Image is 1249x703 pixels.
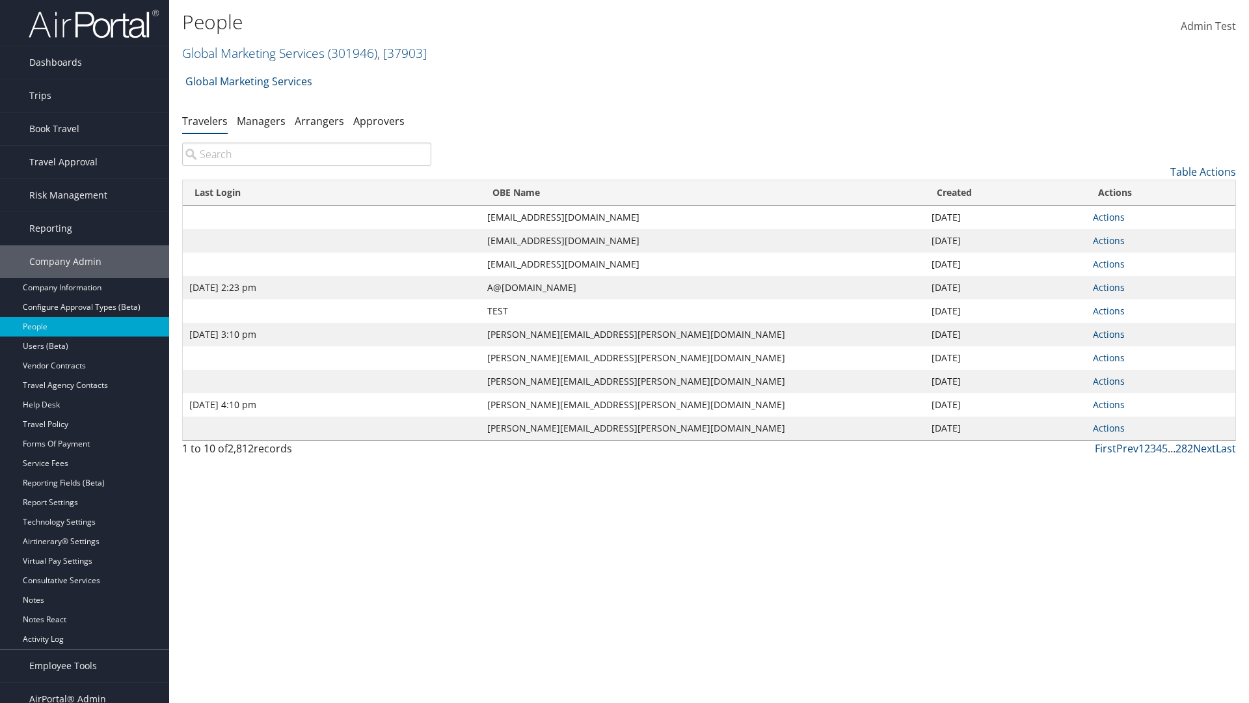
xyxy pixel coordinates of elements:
[183,180,481,206] th: Last Login: activate to sort column ascending
[481,299,926,323] td: TEST
[481,206,926,229] td: [EMAIL_ADDRESS][DOMAIN_NAME]
[481,253,926,276] td: [EMAIL_ADDRESS][DOMAIN_NAME]
[1095,441,1116,456] a: First
[29,113,79,145] span: Book Travel
[1093,375,1125,387] a: Actions
[1156,441,1162,456] a: 4
[228,441,254,456] span: 2,812
[1138,441,1144,456] a: 1
[925,346,1086,370] td: [DATE]
[925,370,1086,393] td: [DATE]
[295,114,344,128] a: Arrangers
[1181,19,1236,33] span: Admin Test
[1162,441,1168,456] a: 5
[29,146,98,178] span: Travel Approval
[925,180,1086,206] th: Created: activate to sort column ascending
[183,393,481,417] td: [DATE] 4:10 pm
[481,323,926,346] td: [PERSON_NAME][EMAIL_ADDRESS][PERSON_NAME][DOMAIN_NAME]
[481,393,926,417] td: [PERSON_NAME][EMAIL_ADDRESS][PERSON_NAME][DOMAIN_NAME]
[1093,398,1125,411] a: Actions
[328,44,377,62] span: ( 301946 )
[481,346,926,370] td: [PERSON_NAME][EMAIL_ADDRESS][PERSON_NAME][DOMAIN_NAME]
[1116,441,1138,456] a: Prev
[29,245,101,278] span: Company Admin
[1150,441,1156,456] a: 3
[1093,211,1125,223] a: Actions
[925,299,1086,323] td: [DATE]
[481,180,926,206] th: OBE Name: activate to sort column ascending
[925,206,1086,229] td: [DATE]
[183,323,481,346] td: [DATE] 3:10 pm
[29,179,107,212] span: Risk Management
[237,114,286,128] a: Managers
[182,114,228,128] a: Travelers
[1093,258,1125,270] a: Actions
[1175,441,1193,456] a: 282
[481,276,926,299] td: A@[DOMAIN_NAME]
[353,114,405,128] a: Approvers
[183,276,481,299] td: [DATE] 2:23 pm
[925,323,1086,346] td: [DATE]
[1168,441,1175,456] span: …
[925,417,1086,440] td: [DATE]
[182,441,431,463] div: 1 to 10 of records
[182,143,431,166] input: Search
[1093,281,1125,294] a: Actions
[925,276,1086,299] td: [DATE]
[481,370,926,393] td: [PERSON_NAME][EMAIL_ADDRESS][PERSON_NAME][DOMAIN_NAME]
[377,44,427,62] span: , [ 37903 ]
[29,8,159,39] img: airportal-logo.png
[481,229,926,253] td: [EMAIL_ADDRESS][DOMAIN_NAME]
[925,253,1086,276] td: [DATE]
[1086,180,1235,206] th: Actions
[1193,441,1216,456] a: Next
[1093,351,1125,364] a: Actions
[1093,328,1125,340] a: Actions
[29,46,82,79] span: Dashboards
[1181,7,1236,47] a: Admin Test
[1170,165,1236,179] a: Table Actions
[182,44,427,62] a: Global Marketing Services
[925,229,1086,253] td: [DATE]
[185,68,312,94] a: Global Marketing Services
[925,393,1086,417] td: [DATE]
[1093,422,1125,434] a: Actions
[182,8,885,36] h1: People
[481,417,926,440] td: [PERSON_NAME][EMAIL_ADDRESS][PERSON_NAME][DOMAIN_NAME]
[29,650,97,682] span: Employee Tools
[1093,305,1125,317] a: Actions
[1093,234,1125,247] a: Actions
[1144,441,1150,456] a: 2
[1216,441,1236,456] a: Last
[29,79,51,112] span: Trips
[29,212,72,245] span: Reporting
